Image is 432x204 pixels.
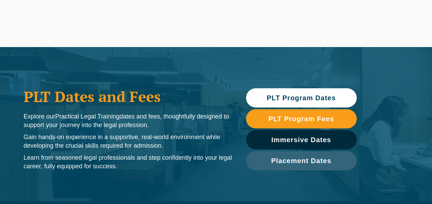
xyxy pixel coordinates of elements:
span: Practical Legal Training [55,113,120,120]
h1: PLT Dates and Fees [24,88,232,105]
a: PLT Program Fees [246,109,357,128]
p: Gain hands-on experience in a supportive, real-world environment while developing the crucial ski... [24,133,232,150]
a: Immersive Dates [246,130,357,149]
p: Explore our dates and fees, thoughtfully designed to support your journey into the legal profession. [24,112,232,129]
span: PLT Program Fees [268,115,334,122]
p: Learn from seasoned legal professionals and step confidently into your legal career, fully equipp... [24,154,232,171]
span: Placement Dates [271,157,331,164]
a: Placement Dates [246,151,357,170]
a: PLT Program Dates [246,88,357,107]
span: Immersive Dates [272,136,331,143]
span: PLT Program Dates [267,94,336,101]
